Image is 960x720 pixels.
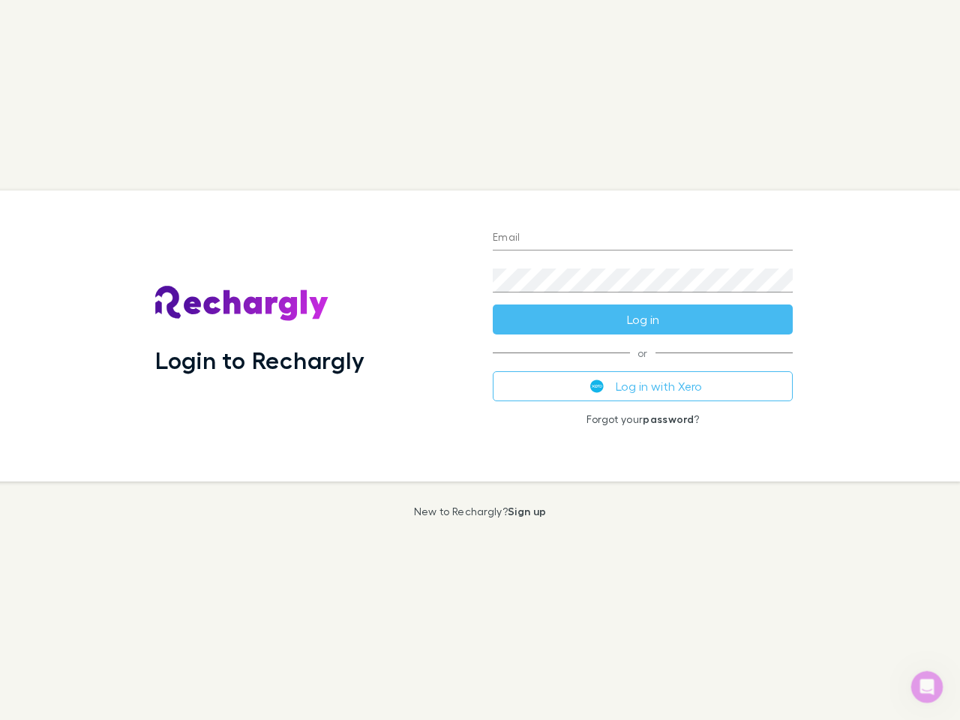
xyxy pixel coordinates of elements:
[493,413,793,425] p: Forgot your ?
[643,412,694,425] a: password
[155,286,329,322] img: Rechargly's Logo
[508,505,546,517] a: Sign up
[590,379,604,393] img: Xero's logo
[414,505,547,517] p: New to Rechargly?
[909,669,945,705] iframe: Intercom live chat
[493,371,793,401] button: Log in with Xero
[493,304,793,334] button: Log in
[155,346,364,374] h1: Login to Rechargly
